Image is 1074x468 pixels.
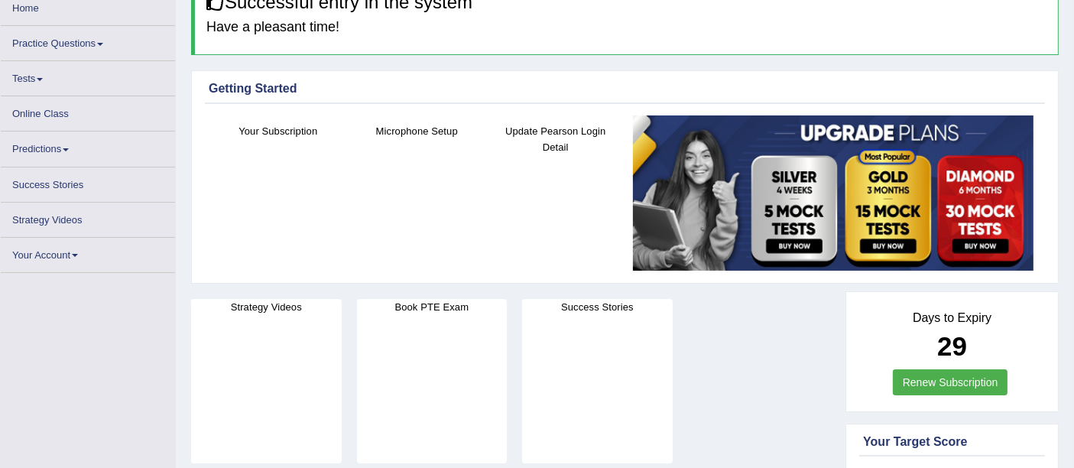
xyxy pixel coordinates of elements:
[1,96,175,126] a: Online Class
[355,123,479,139] h4: Microphone Setup
[893,369,1008,395] a: Renew Subscription
[209,80,1041,98] div: Getting Started
[633,115,1034,271] img: small5.jpg
[1,167,175,197] a: Success Stories
[937,331,967,361] b: 29
[357,299,508,315] h4: Book PTE Exam
[863,311,1041,325] h4: Days to Expiry
[191,299,342,315] h4: Strategy Videos
[1,203,175,232] a: Strategy Videos
[863,433,1041,451] div: Your Target Score
[216,123,340,139] h4: Your Subscription
[1,26,175,56] a: Practice Questions
[1,61,175,91] a: Tests
[522,299,673,315] h4: Success Stories
[1,238,175,268] a: Your Account
[494,123,618,155] h4: Update Pearson Login Detail
[206,20,1046,35] h4: Have a pleasant time!
[1,132,175,161] a: Predictions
